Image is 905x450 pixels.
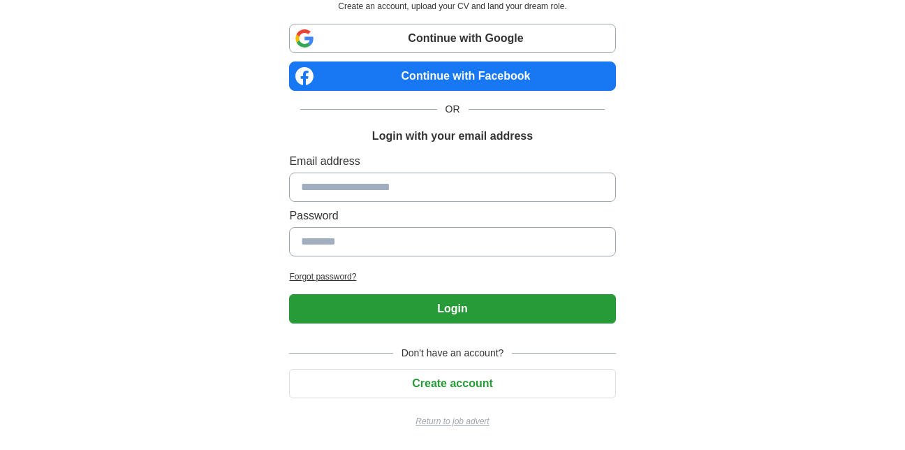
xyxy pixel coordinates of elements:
[289,61,615,91] a: Continue with Facebook
[289,208,615,224] label: Password
[289,415,615,428] a: Return to job advert
[289,153,615,170] label: Email address
[437,102,469,117] span: OR
[289,377,615,389] a: Create account
[393,346,513,361] span: Don't have an account?
[289,294,615,324] button: Login
[372,128,533,145] h1: Login with your email address
[289,369,615,398] button: Create account
[289,24,615,53] a: Continue with Google
[289,270,615,283] a: Forgot password?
